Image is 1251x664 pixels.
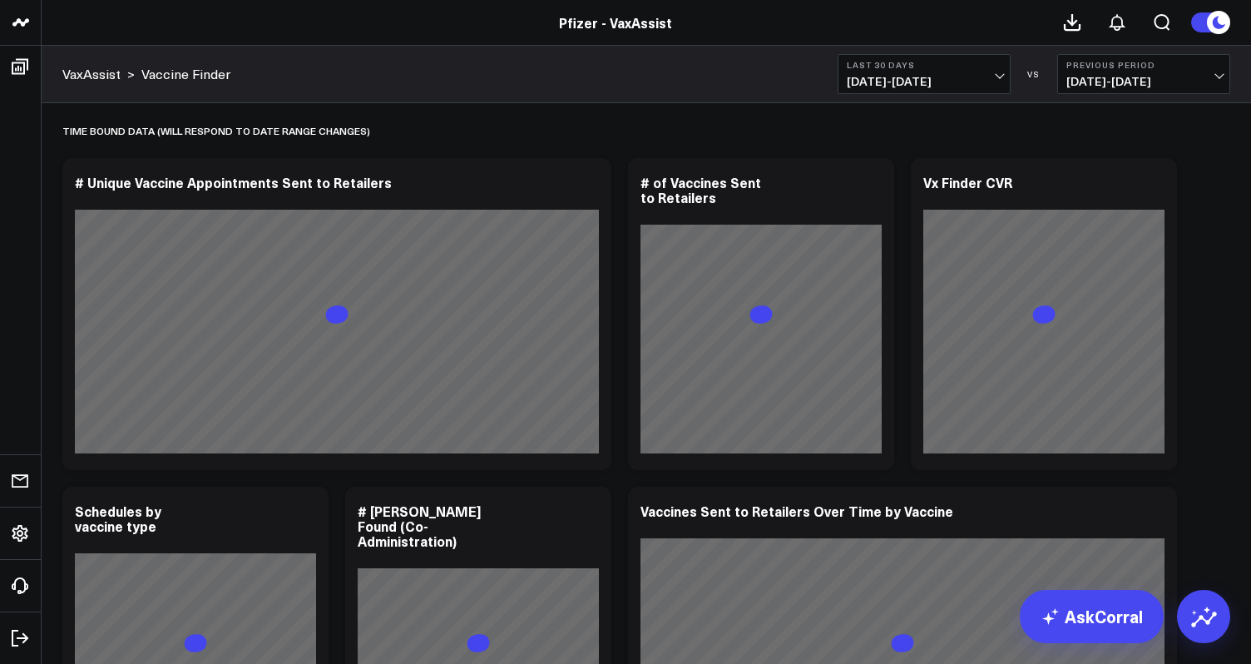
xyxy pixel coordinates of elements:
div: VS [1019,69,1049,79]
div: Schedules by vaccine type [75,502,161,535]
b: Previous Period [1066,60,1221,70]
div: # of Vaccines Sent to Retailers [640,173,761,206]
div: Vx Finder CVR [923,173,1012,191]
div: > [62,65,135,83]
span: [DATE] - [DATE] [1066,75,1221,88]
div: Time Bound Data (will respond to date range changes) [62,111,370,150]
a: Pfizer - VaxAssist [559,13,672,32]
div: # Unique Vaccine Appointments Sent to Retailers [75,173,392,191]
button: Last 30 Days[DATE]-[DATE] [838,54,1011,94]
span: [DATE] - [DATE] [847,75,1001,88]
div: # [PERSON_NAME] Found (Co-Administration) [358,502,481,550]
a: VaxAssist [62,65,121,83]
a: AskCorral [1020,590,1164,643]
a: Vaccine Finder [141,65,230,83]
div: Vaccines Sent to Retailers Over Time by Vaccine [640,502,953,520]
button: Previous Period[DATE]-[DATE] [1057,54,1230,94]
b: Last 30 Days [847,60,1001,70]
